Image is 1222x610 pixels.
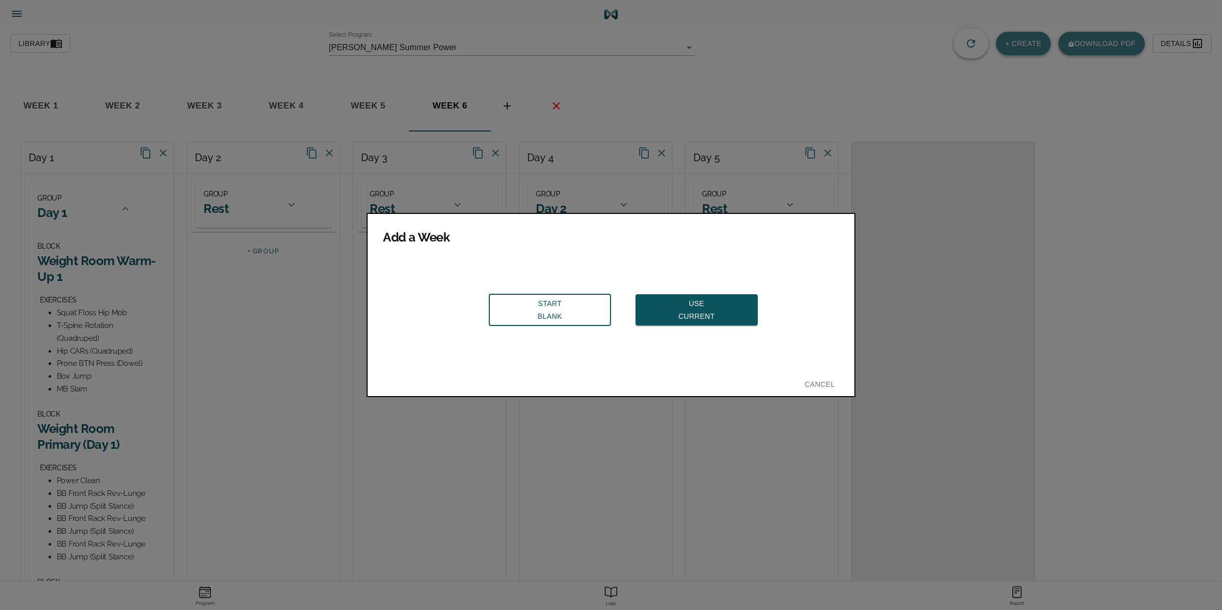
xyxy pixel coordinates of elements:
button: Cancel [801,375,839,394]
span: Start Blank [497,297,602,322]
button: UseCurrent [636,294,758,325]
span: Use Current [644,297,750,322]
button: StartBlank [489,294,611,326]
span: Cancel [805,378,835,391]
h2: Add a Week [383,229,839,245]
